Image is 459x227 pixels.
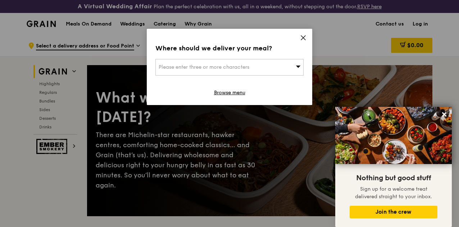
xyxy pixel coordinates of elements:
button: Close [438,109,450,120]
a: Browse menu [214,89,245,96]
span: Sign up for a welcome treat delivered straight to your inbox. [355,186,432,200]
span: Please enter three or more characters [159,64,249,70]
button: Join the crew [350,206,437,218]
img: DSC07876-Edit02-Large.jpeg [335,107,452,164]
span: Nothing but good stuff [356,174,431,182]
div: Where should we deliver your meal? [155,43,304,53]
